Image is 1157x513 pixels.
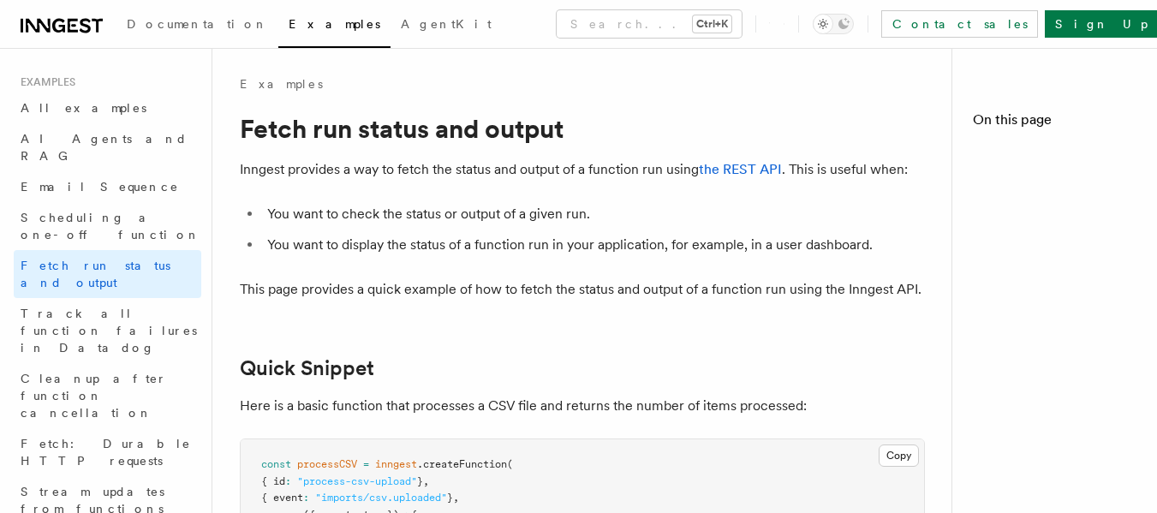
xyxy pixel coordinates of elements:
[297,458,357,470] span: processCSV
[21,259,170,289] span: Fetch run status and output
[240,75,323,92] a: Examples
[557,10,742,38] button: Search...Ctrl+K
[261,458,291,470] span: const
[363,458,369,470] span: =
[315,492,447,504] span: "imports/csv.uploaded"
[21,437,191,468] span: Fetch: Durable HTTP requests
[507,458,513,470] span: (
[375,458,417,470] span: inngest
[262,202,925,226] li: You want to check the status or output of a given run.
[881,10,1038,38] a: Contact sales
[693,15,731,33] kbd: Ctrl+K
[21,307,197,355] span: Track all function failures in Datadog
[21,372,167,420] span: Cleanup after function cancellation
[285,475,291,487] span: :
[879,444,919,467] button: Copy
[303,492,309,504] span: :
[240,158,925,182] p: Inngest provides a way to fetch the status and output of a function run using . This is useful when:
[417,475,423,487] span: }
[261,492,303,504] span: { event
[14,250,201,298] a: Fetch run status and output
[240,356,374,380] a: Quick Snippet
[417,458,507,470] span: .createFunction
[453,492,459,504] span: ,
[447,492,453,504] span: }
[116,5,278,46] a: Documentation
[14,171,201,202] a: Email Sequence
[391,5,502,46] a: AgentKit
[14,202,201,250] a: Scheduling a one-off function
[289,17,380,31] span: Examples
[127,17,268,31] span: Documentation
[21,132,188,163] span: AI Agents and RAG
[699,161,782,177] a: the REST API
[813,14,854,34] button: Toggle dark mode
[240,277,925,301] p: This page provides a quick example of how to fetch the status and output of a function run using ...
[973,110,1136,137] h4: On this page
[262,233,925,257] li: You want to display the status of a function run in your application, for example, in a user dash...
[14,363,201,428] a: Cleanup after function cancellation
[297,475,417,487] span: "process-csv-upload"
[14,123,201,171] a: AI Agents and RAG
[423,475,429,487] span: ,
[14,75,75,89] span: Examples
[14,428,201,476] a: Fetch: Durable HTTP requests
[240,113,925,144] h1: Fetch run status and output
[278,5,391,48] a: Examples
[21,101,146,115] span: All examples
[21,211,200,242] span: Scheduling a one-off function
[14,92,201,123] a: All examples
[240,394,925,418] p: Here is a basic function that processes a CSV file and returns the number of items processed:
[401,17,492,31] span: AgentKit
[261,475,285,487] span: { id
[21,180,179,194] span: Email Sequence
[14,298,201,363] a: Track all function failures in Datadog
